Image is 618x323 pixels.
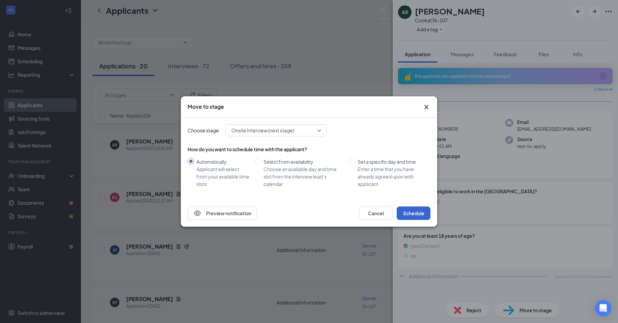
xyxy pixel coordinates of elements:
svg: Cross [422,103,430,111]
span: Choose stage: [188,127,220,134]
div: How do you want to schedule time with the applicant? [188,146,430,153]
div: Automatically [196,158,249,165]
svg: Eye [193,209,201,217]
div: Set a specific day and time [358,158,425,165]
div: Select from availability [263,158,343,165]
div: Open Intercom Messenger [595,300,611,316]
button: Cancel [359,206,393,220]
span: Onsite Interview (next stage) [231,125,294,135]
div: Choose an available day and time slot from the interview lead’s calendar [263,165,343,188]
div: Enter a time that you have already agreed upon with applicant [358,165,425,188]
button: EyePreview notification [188,206,257,220]
div: Applicant will select from your available time slots [196,165,249,188]
button: Schedule [397,206,430,220]
h3: Move to stage [188,103,224,110]
button: Close [422,103,430,111]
